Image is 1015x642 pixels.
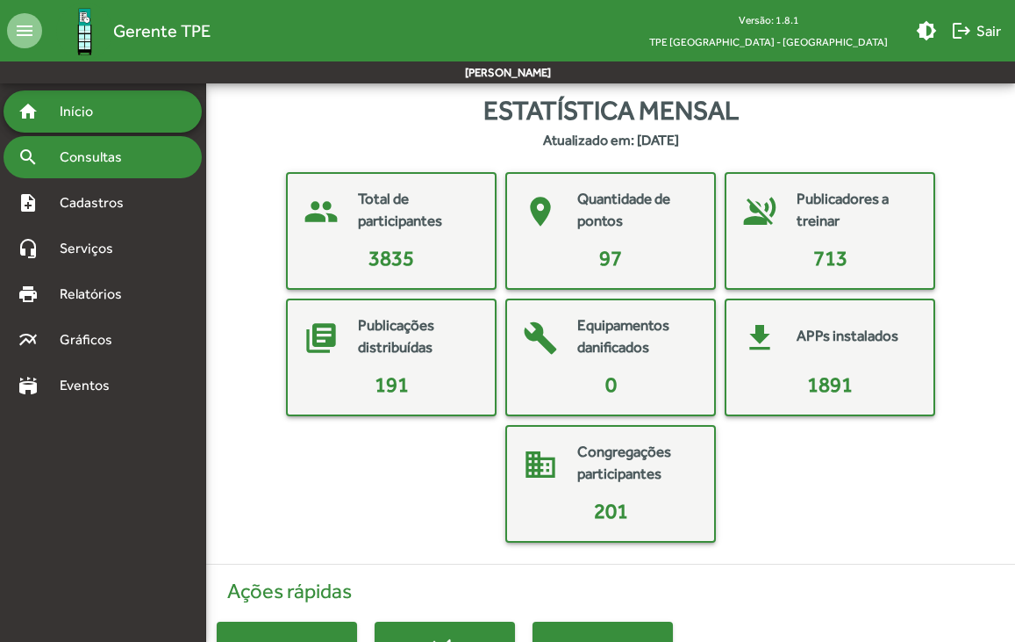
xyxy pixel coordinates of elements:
mat-icon: multiline_chart [18,329,39,350]
img: Logo [56,3,113,60]
span: Cadastros [49,192,147,213]
mat-icon: place [514,185,567,238]
span: 201 [594,499,628,523]
span: Gráficos [49,329,136,350]
mat-icon: menu [7,13,42,48]
span: 97 [599,246,622,270]
mat-card-title: APPs instalados [797,325,898,348]
mat-icon: brightness_medium [916,20,937,41]
mat-card-title: Publicadores a treinar [797,188,916,233]
mat-icon: logout [951,20,972,41]
mat-icon: build [514,312,567,364]
strong: Atualizado em: [DATE] [543,130,679,151]
mat-icon: print [18,284,39,305]
span: Serviços [49,238,137,259]
span: Sair [951,15,1001,47]
mat-icon: home [18,101,39,122]
mat-card-title: Total de participantes [358,188,477,233]
mat-icon: library_books [295,312,347,364]
span: Relatórios [49,284,145,305]
span: 713 [813,246,847,270]
span: Gerente TPE [113,17,211,45]
mat-icon: search [18,147,39,168]
a: Gerente TPE [42,3,211,60]
span: 191 [375,372,409,396]
span: TPE [GEOGRAPHIC_DATA] - [GEOGRAPHIC_DATA] [635,31,902,53]
div: Versão: 1.8.1 [635,9,902,31]
mat-icon: note_add [18,192,39,213]
span: Estatística mensal [483,90,739,130]
mat-icon: domain [514,438,567,491]
span: Início [49,101,118,122]
span: 3835 [368,246,414,270]
mat-icon: headset_mic [18,238,39,259]
h4: Ações rápidas [217,579,1004,604]
button: Sair [944,15,1008,47]
span: Consultas [49,147,145,168]
mat-icon: stadium [18,375,39,396]
mat-icon: get_app [733,312,786,364]
mat-icon: people [295,185,347,238]
mat-card-title: Publicações distribuídas [358,314,477,359]
span: 1891 [807,372,853,396]
span: 0 [605,372,617,396]
mat-icon: voice_over_off [733,185,786,238]
mat-card-title: Equipamentos danificados [577,314,697,359]
mat-card-title: Quantidade de pontos [577,188,697,233]
mat-card-title: Congregações participantes [577,441,697,486]
span: Eventos [49,375,133,396]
